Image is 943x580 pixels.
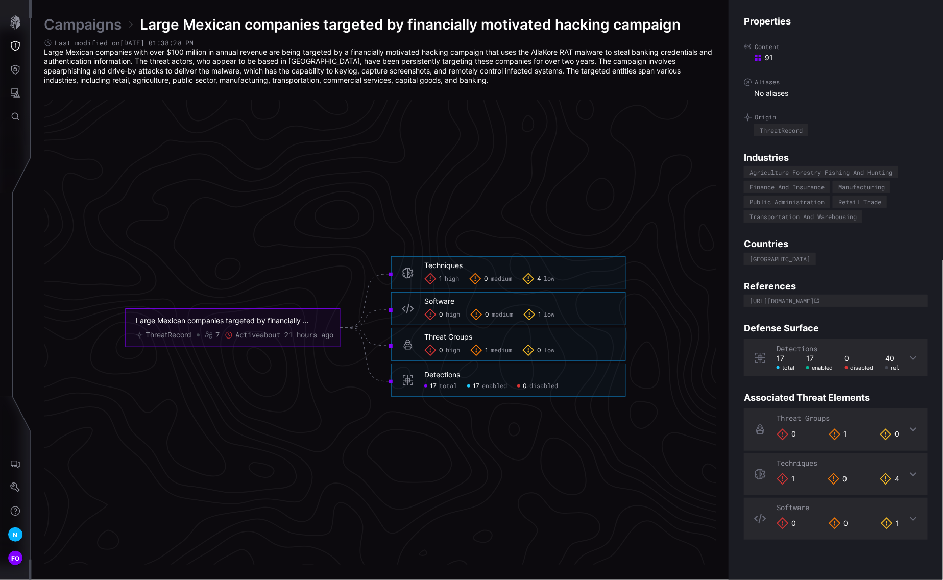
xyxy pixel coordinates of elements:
span: Threat Groups [777,413,830,423]
div: Detections17 total17 enabled0 disabled40 ref. [744,339,928,376]
h4: Countries [744,238,928,250]
h4: Associated Threat Elements [744,392,928,403]
div: ThreatRecord [146,331,191,340]
div: ThreatRecord [760,127,803,133]
p: Large Mexican companies with over $100 million in annual revenue are being targeted by a financia... [44,47,716,85]
span: Software [777,502,809,512]
div: Public Administration [749,199,825,205]
h4: Defense Surface [744,322,928,334]
span: high [446,310,460,319]
div: Detections [424,370,460,379]
span: total [439,382,457,390]
div: 40 [885,354,899,363]
a: Campaigns [44,15,122,34]
span: Detections [777,344,817,353]
div: 91 [754,53,928,62]
span: N [13,529,17,540]
div: 7 [215,331,220,340]
span: 1 [538,310,541,319]
div: 17 [806,354,833,363]
span: 17 [473,382,479,390]
span: medium [492,310,513,319]
span: 0 [439,346,443,354]
span: Large Mexican companies targeted by financially motivated hacking campaign [140,15,681,34]
span: FO [11,553,20,564]
span: Last modified on [55,39,194,47]
h4: Properties [744,15,928,27]
span: 1 [485,346,488,354]
div: Agriculture Forestry Fishing And Hunting [749,169,892,175]
time: about 21 hours ago [260,330,333,340]
div: Techniques [424,261,463,270]
div: 0 [845,354,874,363]
span: 4 [537,275,541,283]
span: No aliases [754,89,788,98]
a: [URL][DOMAIN_NAME] [744,292,928,307]
div: Retail Trade [838,199,881,205]
span: high [445,275,459,283]
div: 0 [777,517,796,529]
div: 17 [777,354,794,363]
span: 0 [523,382,527,390]
time: [DATE] 01:38:20 PM [120,38,194,47]
h4: Industries [744,152,928,163]
div: Large Mexican companies targeted by financially motivated hacking campaign [136,317,315,326]
h4: References [744,280,928,292]
div: Software [424,297,454,306]
span: medium [491,275,512,283]
span: low [544,310,554,319]
div: 1 [777,473,795,485]
div: 1 [881,517,899,529]
span: 0 [484,275,488,283]
div: 0 [828,473,847,485]
div: Manufacturing [838,184,885,190]
span: disabled [529,382,558,390]
div: 0 [777,428,796,441]
span: 17 [430,382,437,390]
label: Origin [744,113,928,122]
label: Aliases [744,78,928,86]
div: Transportation And Warehousing [749,213,857,220]
div: total [777,364,794,371]
div: Threat Groups [424,332,472,342]
div: 1 [829,428,847,441]
div: 0 [829,517,848,529]
span: 0 [485,310,489,319]
div: Finance And Insurance [749,184,825,190]
label: Content [744,42,928,51]
button: FO [1,546,30,570]
div: enabled [806,364,833,371]
span: 0 [537,346,541,354]
span: high [446,346,460,354]
span: low [544,275,554,283]
div: 4 [880,473,899,485]
div: disabled [845,364,874,371]
div: [URL][DOMAIN_NAME] [749,298,814,304]
span: enabled [482,382,507,390]
span: Active [235,331,333,340]
span: 1 [439,275,442,283]
div: ref. [885,364,899,371]
span: low [544,346,554,354]
div: 0 [880,428,899,441]
div: [GEOGRAPHIC_DATA] [749,256,810,262]
button: N [1,523,30,546]
span: medium [491,346,512,354]
span: 0 [439,310,443,319]
span: Techniques [777,458,817,468]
